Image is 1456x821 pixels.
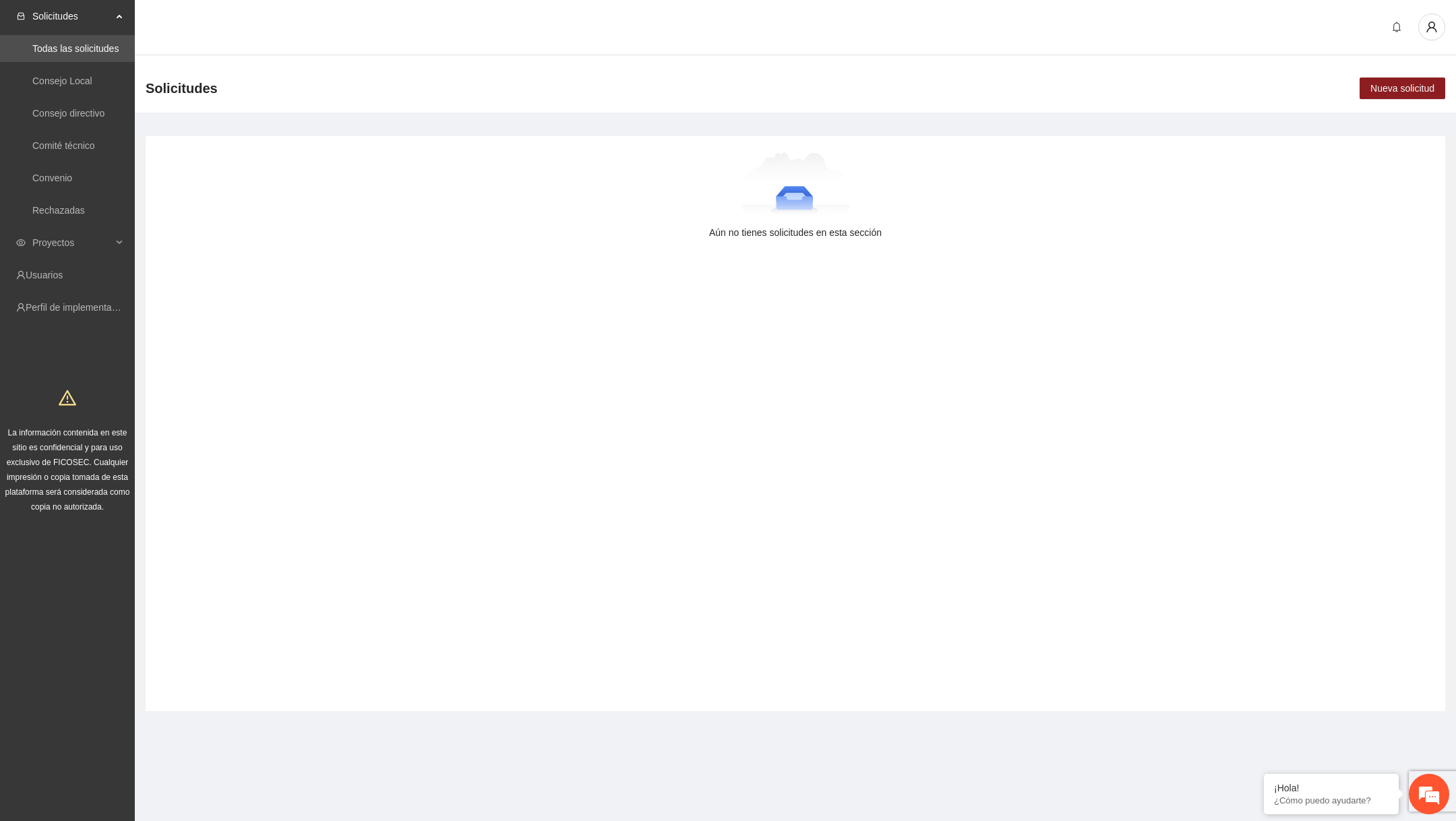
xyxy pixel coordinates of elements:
img: Aún no tienes solicitudes en esta sección [741,152,851,220]
div: Aún no tienes solicitudes en esta sección [167,225,1424,240]
span: bell [1387,22,1407,32]
a: Comité técnico [32,140,95,151]
button: bell [1386,16,1407,38]
a: Consejo directivo [32,108,104,119]
span: Proyectos [32,229,112,256]
a: Convenio [32,173,72,183]
span: user [1419,21,1445,33]
span: eye [16,238,26,247]
span: warning [59,389,76,406]
p: ¿Cómo puedo ayudarte? [1274,795,1389,805]
a: Rechazadas [32,205,85,216]
span: La información contenida en este sitio es confidencial y para uso exclusivo de FICOSEC. Cualquier... [5,428,130,512]
span: inbox [16,11,26,21]
textarea: Escriba su mensaje y pulse “Intro” [7,368,257,415]
div: Chatee con nosotros ahora [70,69,226,86]
span: Nueva solicitud [1370,81,1434,96]
a: Usuarios [26,270,63,280]
div: ¡Hola! [1274,783,1389,793]
div: Minimizar ventana de chat en vivo [221,7,253,39]
a: Perfil de implementadora [26,302,131,313]
a: Consejo Local [32,75,92,86]
span: Estamos en línea. [78,180,186,316]
button: user [1418,13,1445,40]
a: Todas las solicitudes [32,43,119,54]
button: Nueva solicitud [1360,78,1445,99]
span: Solicitudes [32,3,112,30]
span: Solicitudes [146,78,218,99]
